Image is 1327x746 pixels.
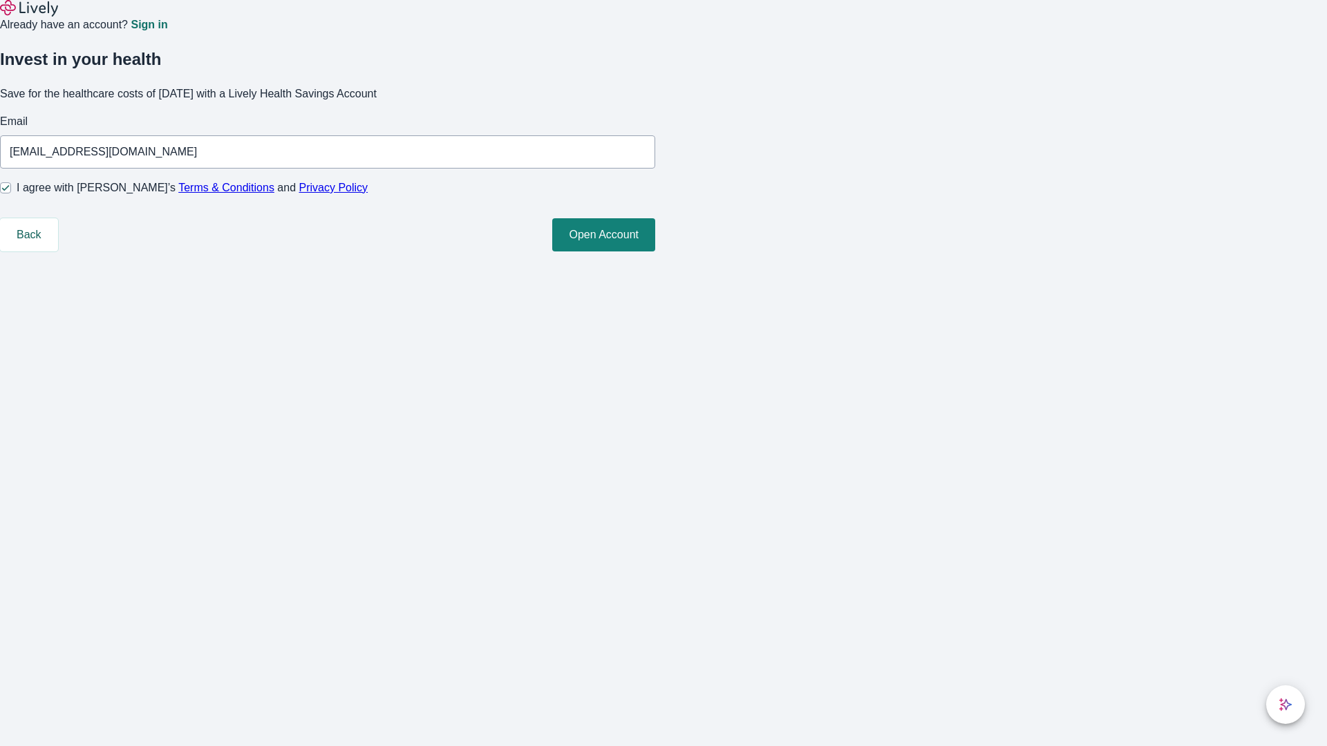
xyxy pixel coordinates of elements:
a: Sign in [131,19,167,30]
svg: Lively AI Assistant [1279,698,1292,711]
a: Terms & Conditions [178,182,274,193]
button: chat [1266,685,1305,724]
a: Privacy Policy [299,182,368,193]
span: I agree with [PERSON_NAME]’s and [17,180,368,196]
button: Open Account [552,218,655,251]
